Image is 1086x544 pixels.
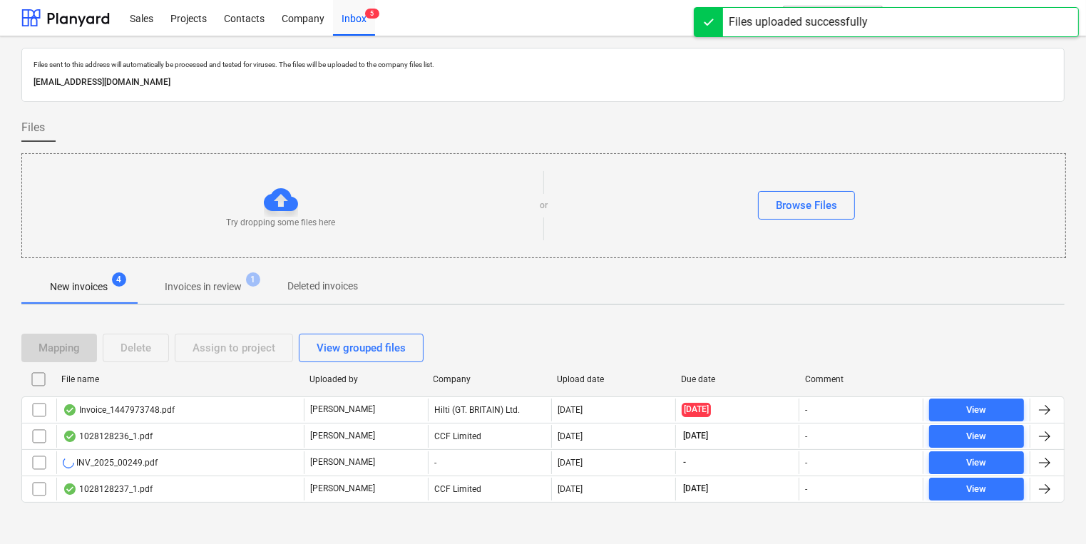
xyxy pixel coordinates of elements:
div: File name [61,374,298,384]
div: OCR finished [63,483,77,495]
button: View [929,478,1024,501]
button: View [929,451,1024,474]
p: or [540,200,548,212]
p: [EMAIL_ADDRESS][DOMAIN_NAME] [34,75,1052,90]
button: Browse Files [758,191,855,220]
p: Invoices in review [165,279,242,294]
div: Company [434,374,546,384]
div: - [428,451,552,474]
div: View [967,402,987,419]
div: View [967,455,987,471]
button: View [929,425,1024,448]
div: Uploaded by [309,374,422,384]
span: [DATE] [682,403,711,416]
p: Try dropping some files here [227,217,336,229]
span: 4 [112,272,126,287]
p: [PERSON_NAME] [310,430,375,442]
iframe: Chat Widget [1015,476,1086,544]
div: OCR finished [63,404,77,416]
p: New invoices [50,279,108,294]
span: Files [21,119,45,136]
p: [PERSON_NAME] [310,456,375,468]
div: [DATE] [558,484,583,494]
p: [PERSON_NAME] [310,483,375,495]
div: Comment [805,374,918,384]
div: Upload date [557,374,670,384]
div: 1028128236_1.pdf [63,431,153,442]
div: Hilti (GT. BRITAIN) Ltd. [428,399,552,421]
p: [PERSON_NAME] [310,404,375,416]
div: [DATE] [558,458,583,468]
div: Files uploaded successfully [729,14,868,31]
div: Browse Files [776,196,837,215]
p: Files sent to this address will automatically be processed and tested for viruses. The files will... [34,60,1052,69]
div: - [805,405,807,415]
div: [DATE] [558,405,583,415]
div: Try dropping some files hereorBrowse Files [21,153,1066,258]
div: INV_2025_00249.pdf [63,457,158,468]
span: 1 [246,272,260,287]
div: - [805,431,807,441]
p: Deleted invoices [287,279,358,294]
div: View grouped files [317,339,406,357]
div: - [805,458,807,468]
span: [DATE] [682,430,710,442]
div: - [805,484,807,494]
span: - [682,456,687,468]
div: Invoice_1447973748.pdf [63,404,175,416]
div: View [967,481,987,498]
div: 1028128237_1.pdf [63,483,153,495]
span: 5 [365,9,379,19]
button: View grouped files [299,334,424,362]
div: View [967,428,987,445]
div: OCR in progress [63,457,74,468]
button: View [929,399,1024,421]
div: Due date [681,374,794,384]
div: CCF Limited [428,478,552,501]
div: [DATE] [558,431,583,441]
div: CCF Limited [428,425,552,448]
span: [DATE] [682,483,710,495]
div: OCR finished [63,431,77,442]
